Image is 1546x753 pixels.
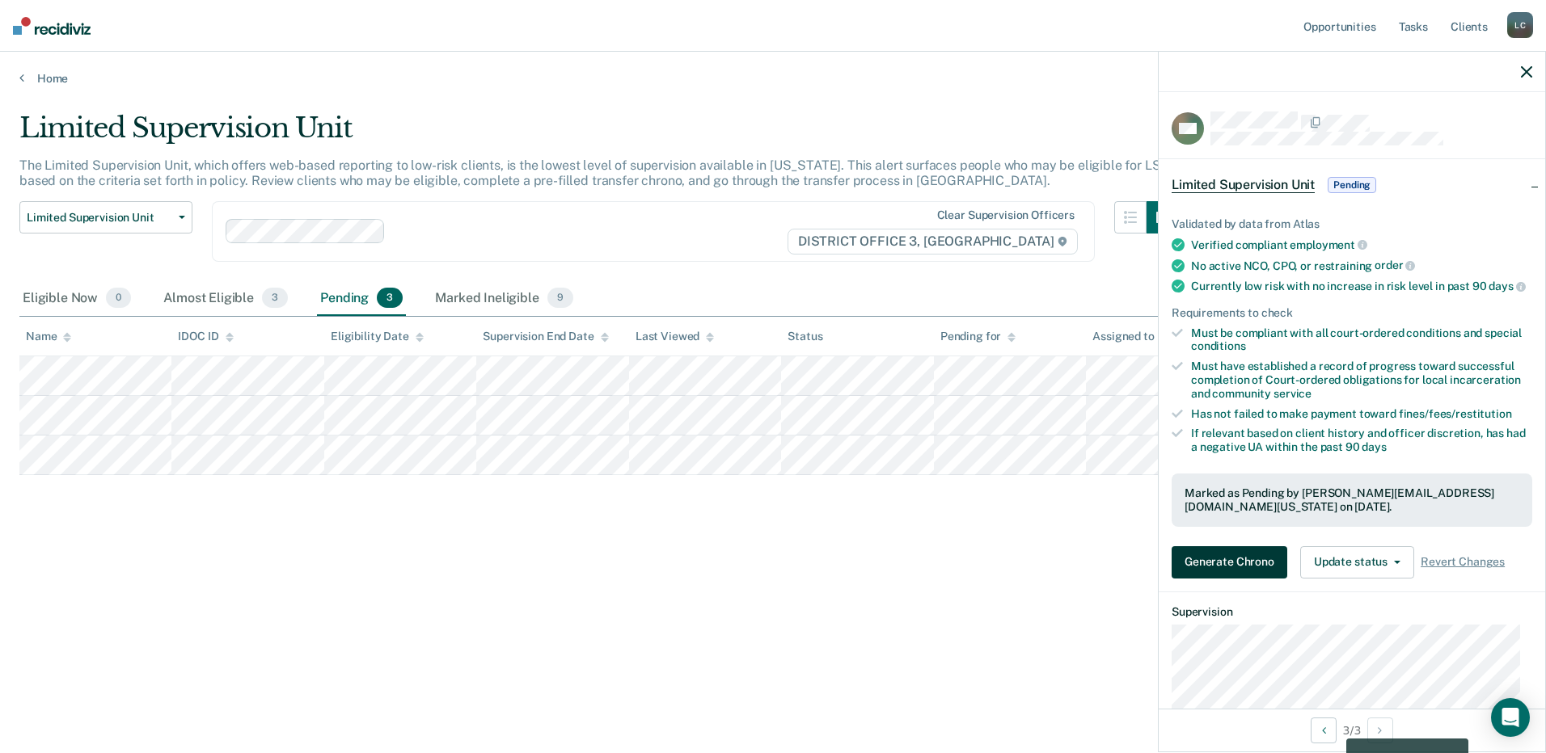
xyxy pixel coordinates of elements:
[1191,427,1532,454] div: If relevant based on client history and officer discretion, has had a negative UA within the past 90
[547,288,573,309] span: 9
[940,330,1016,343] div: Pending for
[1172,546,1294,578] a: Navigate to form link
[1491,698,1530,737] div: Open Intercom Messenger
[1159,709,1545,751] div: 3 / 3
[1191,407,1532,421] div: Has not failed to make payment toward
[788,330,822,343] div: Status
[1191,279,1532,293] div: Currently low risk with no increase in risk level in past 90
[178,330,233,343] div: IDOC ID
[1191,326,1532,354] div: Must be compliant with all court-ordered conditions and special conditions
[27,211,172,225] span: Limited Supervision Unit
[432,281,577,317] div: Marked Ineligible
[1172,177,1315,193] span: Limited Supervision Unit
[1185,486,1519,514] div: Marked as Pending by [PERSON_NAME][EMAIL_ADDRESS][DOMAIN_NAME][US_STATE] on [DATE].
[1507,12,1533,38] div: L C
[19,281,134,317] div: Eligible Now
[1159,159,1545,211] div: Limited Supervision UnitPending
[1172,546,1287,578] button: Generate Chrono
[636,330,714,343] div: Last Viewed
[1191,360,1532,400] div: Must have established a record of progress toward successful completion of Court-ordered obligati...
[1361,703,1454,717] div: IDOC ID copied!
[160,281,291,317] div: Almost Eligible
[1274,387,1312,400] span: service
[1092,330,1168,343] div: Assigned to
[937,208,1075,222] div: Clear supervision officers
[1362,440,1386,453] span: days
[377,288,403,309] span: 3
[788,229,1078,255] span: DISTRICT OFFICE 3, [GEOGRAPHIC_DATA]
[106,288,131,309] span: 0
[483,330,608,343] div: Supervision End Date
[1489,280,1525,292] span: days
[1172,217,1532,231] div: Validated by data from Atlas
[1421,555,1505,569] span: Revert Changes
[19,158,1169,188] p: The Limited Supervision Unit, which offers web-based reporting to low-risk clients, is the lowest...
[1375,259,1415,271] span: order
[26,330,71,343] div: Name
[1328,177,1376,193] span: Pending
[1172,605,1532,619] dt: Supervision
[19,111,1179,158] div: Limited Supervision Unit
[1191,259,1532,273] div: No active NCO, CPO, or restraining
[262,288,288,309] span: 3
[1172,306,1532,320] div: Requirements to check
[1399,407,1512,420] span: fines/fees/restitution
[1191,238,1532,252] div: Verified compliant
[1290,238,1366,251] span: employment
[1311,717,1337,743] button: Previous Opportunity
[1300,546,1414,578] button: Update status
[331,330,424,343] div: Eligibility Date
[317,281,406,317] div: Pending
[19,71,1527,86] a: Home
[13,17,91,35] img: Recidiviz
